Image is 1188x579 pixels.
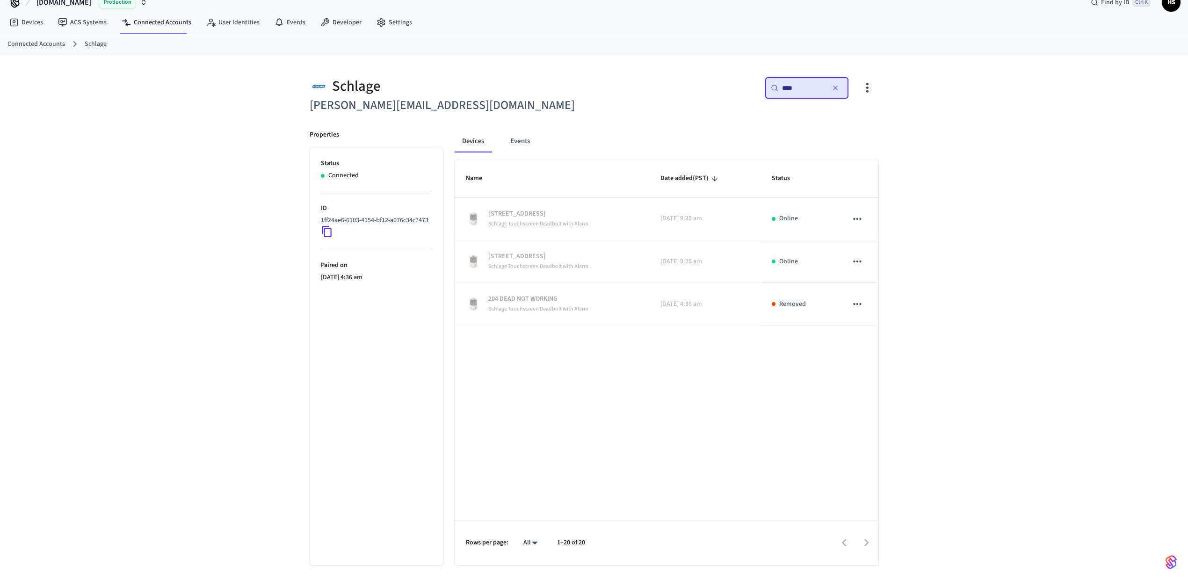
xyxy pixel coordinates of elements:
[466,297,481,311] img: Schlage Sense Smart Deadbolt with Camelot Trim, Front
[466,538,508,548] p: Rows per page:
[660,257,749,267] p: [DATE] 9:25 am
[114,14,199,31] a: Connected Accounts
[779,257,798,267] p: Online
[660,214,749,224] p: [DATE] 9:35 am
[488,262,588,270] span: Schlage Touchscreen Deadbolt with Alarm
[310,77,588,96] div: Schlage
[779,214,798,224] p: Online
[369,14,420,31] a: Settings
[660,171,721,186] span: Date added(PST)
[7,39,65,49] a: Connected Accounts
[466,254,481,269] img: Schlage Sense Smart Deadbolt with Camelot Trim, Front
[455,130,878,152] div: connected account tabs
[321,273,432,282] p: [DATE] 4:36 am
[455,130,492,152] button: Devices
[51,14,114,31] a: ACS Systems
[313,14,369,31] a: Developer
[267,14,313,31] a: Events
[321,159,432,168] p: Status
[488,252,588,261] p: [STREET_ADDRESS]
[328,171,359,181] p: Connected
[1166,555,1177,570] img: SeamLogoGradient.69752ec5.svg
[199,14,267,31] a: User Identities
[488,294,588,304] p: 204 DEAD NOT WORKING
[455,160,878,326] table: sticky table
[660,299,749,309] p: [DATE] 4:36 am
[321,203,432,213] p: ID
[310,96,588,115] h6: [PERSON_NAME][EMAIL_ADDRESS][DOMAIN_NAME]
[2,14,51,31] a: Devices
[503,130,537,152] button: Events
[310,77,328,96] img: Schlage Logo, Square
[557,538,585,548] p: 1–20 of 20
[85,39,107,49] a: Schlage
[520,536,542,550] div: All
[772,171,802,186] span: Status
[466,171,494,186] span: Name
[466,211,481,226] img: Schlage Sense Smart Deadbolt with Camelot Trim, Front
[488,220,588,228] span: Schlage Touchscreen Deadbolt with Alarm
[488,209,588,219] p: [STREET_ADDRESS]
[321,216,428,225] p: 1ff24ae6-6103-4154-bf12-a076c34c7473
[779,299,806,309] p: Removed
[310,130,339,140] p: Properties
[321,261,432,270] p: Paired on
[488,305,588,313] span: Schlage Touchscreen Deadbolt with Alarm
